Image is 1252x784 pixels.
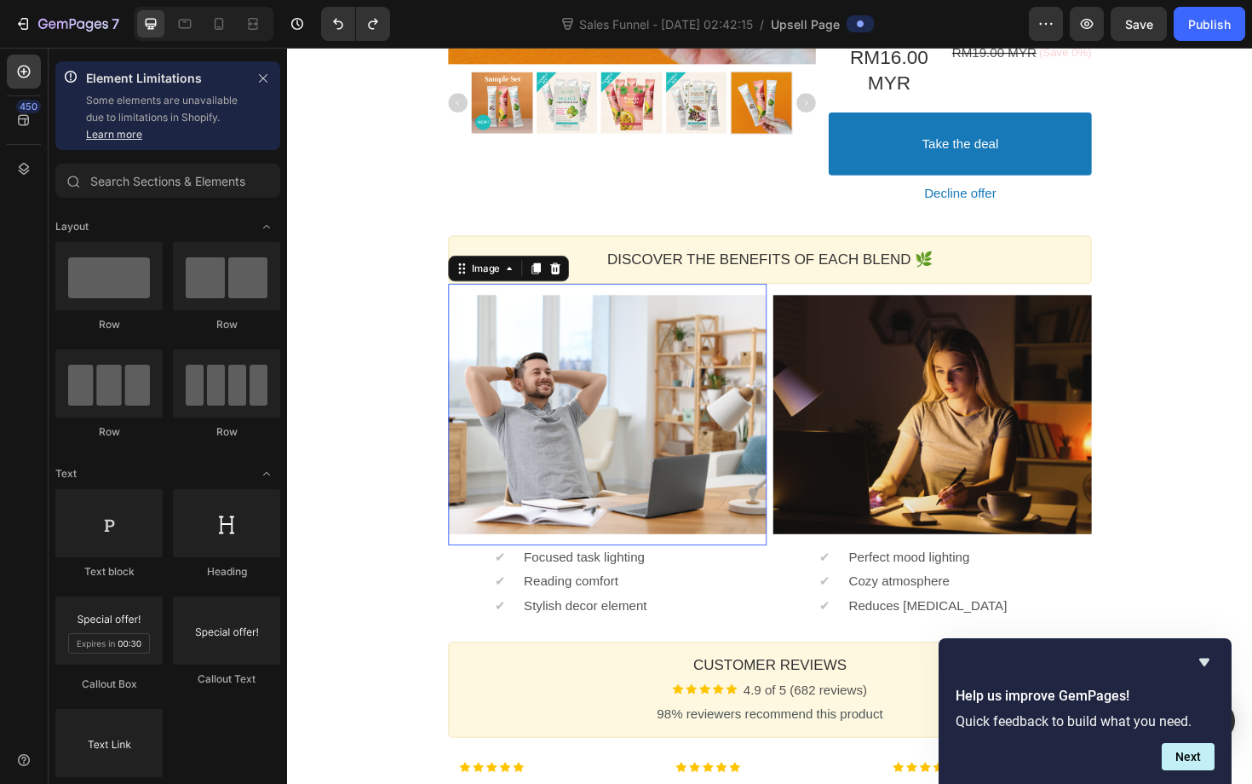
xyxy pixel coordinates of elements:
[539,49,560,69] img: gp-arrow-next
[253,213,280,240] span: Toggle open
[573,140,852,171] button: Decline offer
[186,645,836,665] p: Customer Reviews
[250,532,475,550] p: Focused task lighting
[672,94,753,112] bdo: Take the deal
[55,317,163,332] div: Row
[564,533,575,547] span: ✔
[55,564,163,579] div: Text block
[287,48,1252,784] iframe: Design area
[173,424,280,440] div: Row
[173,564,280,579] div: Heading
[55,424,163,440] div: Row
[220,533,231,547] span: ✔
[771,15,840,33] span: Upsell Page
[391,699,630,713] span: 98% reviewers recommend this product
[594,584,819,602] p: Reduces [MEDICAL_DATA]
[220,585,231,599] span: ✔
[55,677,163,692] div: Callout Box
[564,558,575,573] span: ✔
[1162,743,1215,770] button: Next question
[186,215,836,234] p: Discover the Benefits of Each Blend 🌿
[576,15,756,33] span: Sales Funnel - [DATE] 02:42:15
[16,100,41,113] div: 450
[564,585,575,599] span: ✔
[173,672,280,687] div: Callout Text
[86,68,246,89] p: Element Limitations
[250,557,475,575] p: Reading comfort
[956,686,1215,706] h2: Help us improve GemPages!
[675,147,751,164] bdo: Decline offer
[573,69,852,136] button: Take the deal
[594,557,819,575] p: Cozy atmosphere
[1188,15,1231,33] div: Publish
[1111,7,1167,41] button: Save
[483,672,614,690] p: 4.9 of 5 (682 reviews)
[760,15,764,33] span: /
[7,7,127,41] button: 7
[250,584,475,602] p: Stylish decor element
[55,164,280,198] input: Search Sections & Elements
[192,228,228,240] div: Image
[86,128,142,141] a: Learn more
[55,466,77,481] span: Text
[956,652,1215,770] div: Help us improve GemPages!
[173,317,280,332] div: Row
[253,460,280,487] span: Toggle open
[321,7,390,41] div: Undo/Redo
[55,219,89,234] span: Layout
[1194,652,1215,672] button: Hide survey
[594,532,819,550] p: Perfect mood lighting
[1174,7,1245,41] button: Publish
[220,558,231,573] span: ✔
[112,14,119,34] p: 7
[956,713,1215,729] p: Quick feedback to build what you need.
[1125,17,1153,32] span: Save
[86,92,246,143] p: Some elements are unavailable due to limitations in Shopify.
